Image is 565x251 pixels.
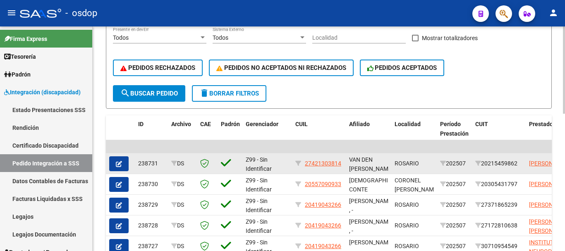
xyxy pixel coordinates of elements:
[216,64,346,72] span: PEDIDOS NO ACEPTADOS NI RECHAZADOS
[171,200,194,210] div: DS
[138,221,165,230] div: 238728
[246,177,272,193] span: Z99 - Sin Identificar
[346,115,391,152] datatable-header-cell: Afiliado
[475,179,522,189] div: 20305431797
[475,221,522,230] div: 27172810638
[4,88,81,97] span: Integración (discapacidad)
[199,88,209,98] mat-icon: delete
[171,121,191,127] span: Archivo
[4,70,31,79] span: Padrón
[349,121,370,127] span: Afiliado
[197,115,218,152] datatable-header-cell: CAE
[113,85,185,102] button: Buscar Pedido
[475,159,522,168] div: 20215459862
[242,115,292,152] datatable-header-cell: Gerenciador
[360,60,445,76] button: PEDIDOS ACEPTADOS
[246,218,272,234] span: Z99 - Sin Identificar
[395,243,419,249] span: ROSARIO
[440,200,469,210] div: 202507
[135,115,168,152] datatable-header-cell: ID
[138,179,165,189] div: 238730
[305,160,341,167] span: 27421303814
[548,8,558,18] mat-icon: person
[218,115,242,152] datatable-header-cell: Padrón
[349,198,393,214] span: [PERSON_NAME] , -
[168,115,197,152] datatable-header-cell: Archivo
[120,90,178,97] span: Buscar Pedido
[395,201,419,208] span: ROSARIO
[349,156,393,182] span: VAN DEN [PERSON_NAME] , -
[4,52,36,61] span: Tesorería
[395,121,421,127] span: Localidad
[246,156,272,172] span: Z99 - Sin Identificar
[440,241,469,251] div: 202507
[209,60,354,76] button: PEDIDOS NO ACEPTADOS NI RECHAZADOS
[138,159,165,168] div: 238731
[171,221,194,230] div: DS
[171,159,194,168] div: DS
[7,8,17,18] mat-icon: menu
[200,121,211,127] span: CAE
[367,64,437,72] span: PEDIDOS ACEPTADOS
[4,34,47,43] span: Firma Express
[65,4,97,22] span: - osdop
[138,200,165,210] div: 238729
[113,34,129,41] span: Todos
[437,115,472,152] datatable-header-cell: Período Prestación
[440,159,469,168] div: 202507
[475,200,522,210] div: 27371865239
[246,198,272,214] span: Z99 - Sin Identificar
[213,34,228,41] span: Todos
[349,177,409,212] span: [DEMOGRAPHIC_DATA] CONTE [PERSON_NAME] , -
[192,85,266,102] button: Borrar Filtros
[295,121,308,127] span: CUIL
[305,222,341,229] span: 20419043266
[472,115,526,152] datatable-header-cell: CUIT
[440,121,469,137] span: Período Prestación
[391,115,437,152] datatable-header-cell: Localidad
[138,121,144,127] span: ID
[305,243,341,249] span: 20419043266
[475,121,488,127] span: CUIT
[440,221,469,230] div: 202507
[120,88,130,98] mat-icon: search
[422,33,478,43] span: Mostrar totalizadores
[529,121,555,127] span: Prestador
[395,222,419,229] span: ROSARIO
[138,241,165,251] div: 238727
[395,177,439,193] span: CORONEL [PERSON_NAME]
[199,90,259,97] span: Borrar Filtros
[113,60,203,76] button: PEDIDOS RECHAZADOS
[120,64,195,72] span: PEDIDOS RECHAZADOS
[246,121,278,127] span: Gerenciador
[292,115,346,152] datatable-header-cell: CUIL
[221,121,240,127] span: Padrón
[171,179,194,189] div: DS
[440,179,469,189] div: 202507
[305,181,341,187] span: 20557090933
[305,201,341,208] span: 20419043266
[171,241,194,251] div: DS
[349,218,393,234] span: [PERSON_NAME] , -
[475,241,522,251] div: 30710954549
[395,160,419,167] span: ROSARIO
